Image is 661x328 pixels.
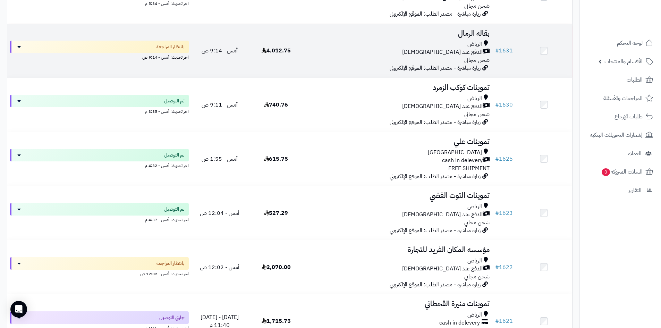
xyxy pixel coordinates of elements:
a: العملاء [584,145,657,162]
a: #1622 [495,263,513,271]
a: الطلبات [584,72,657,88]
div: Open Intercom Messenger [10,301,27,318]
a: المراجعات والأسئلة [584,90,657,107]
h3: مؤسسه المكان الفريد للتجارة [307,246,490,254]
span: 4,012.75 [262,47,291,55]
span: أمس - 9:14 ص [202,47,238,55]
span: زيارة مباشرة - مصدر الطلب: الموقع الإلكتروني [390,172,481,180]
span: 527.29 [264,209,288,217]
h3: تموينات علي [307,138,490,146]
span: 615.75 [264,155,288,163]
div: اخر تحديث: أمس - 9:14 ص [10,53,189,60]
span: 2,070.00 [262,263,291,271]
span: cash in delevery [442,157,483,165]
span: # [495,47,499,55]
span: تم التوصيل [164,98,185,104]
div: اخر تحديث: أمس - 4:32 م [10,161,189,169]
div: اخر تحديث: أمس - 3:35 م [10,107,189,115]
span: # [495,209,499,217]
span: الرياض [467,40,482,48]
span: FREE SHIPMENT [448,164,490,173]
span: cash in delevery [439,319,480,327]
h3: تموينات كوكب الزمرد [307,84,490,92]
span: زيارة مباشرة - مصدر الطلب: الموقع الإلكتروني [390,64,481,72]
span: بانتظار المراجعة [156,43,185,50]
a: #1623 [495,209,513,217]
span: جاري التوصيل [159,314,185,321]
span: # [495,263,499,271]
span: # [495,317,499,325]
span: الرياض [467,311,482,319]
a: إشعارات التحويلات البنكية [584,127,657,143]
img: logo-2.png [614,18,654,33]
a: #1630 [495,101,513,109]
span: شحن مجاني [464,272,490,281]
span: زيارة مباشرة - مصدر الطلب: الموقع الإلكتروني [390,118,481,126]
span: 740.76 [264,101,288,109]
span: بانتظار المراجعة [156,260,185,267]
span: [GEOGRAPHIC_DATA] [428,149,482,157]
a: طلبات الإرجاع [584,108,657,125]
h3: تموينات التوت الفضي [307,192,490,200]
h3: بقاله الرمال [307,30,490,37]
span: شحن مجاني [464,56,490,64]
span: طلبات الإرجاع [615,112,643,121]
span: تم التوصيل [164,206,185,213]
span: زيارة مباشرة - مصدر الطلب: الموقع الإلكتروني [390,226,481,235]
span: الدفع عند [DEMOGRAPHIC_DATA] [402,211,483,219]
span: # [495,101,499,109]
a: لوحة التحكم [584,35,657,51]
span: العملاء [628,149,642,158]
span: المراجعات والأسئلة [603,93,643,103]
span: تم التوصيل [164,152,185,159]
h3: تموينات منيرة القحطاني [307,300,490,308]
span: أمس - 12:04 ص [200,209,239,217]
span: شحن مجاني [464,218,490,227]
a: #1621 [495,317,513,325]
span: لوحة التحكم [617,38,643,48]
span: شحن مجاني [464,2,490,10]
span: أمس - 1:55 ص [202,155,238,163]
span: الأقسام والمنتجات [604,57,643,66]
span: # [495,155,499,163]
span: الرياض [467,203,482,211]
span: زيارة مباشرة - مصدر الطلب: الموقع الإلكتروني [390,10,481,18]
span: الرياض [467,94,482,102]
a: التقارير [584,182,657,199]
span: الطلبات [627,75,643,85]
span: أمس - 9:11 ص [202,101,238,109]
span: أمس - 12:02 ص [200,263,239,271]
span: التقارير [628,185,642,195]
span: إشعارات التحويلات البنكية [590,130,643,140]
span: الرياض [467,257,482,265]
span: الدفع عند [DEMOGRAPHIC_DATA] [402,48,483,56]
a: #1631 [495,47,513,55]
a: #1625 [495,155,513,163]
span: الدفع عند [DEMOGRAPHIC_DATA] [402,265,483,273]
span: السلات المتروكة [601,167,643,177]
div: اخر تحديث: أمس - 4:37 م [10,216,189,223]
span: 0 [602,168,610,176]
a: السلات المتروكة0 [584,163,657,180]
span: الدفع عند [DEMOGRAPHIC_DATA] [402,102,483,110]
span: 1,715.75 [262,317,291,325]
div: اخر تحديث: أمس - 12:02 ص [10,270,189,277]
span: شحن مجاني [464,110,490,118]
span: زيارة مباشرة - مصدر الطلب: الموقع الإلكتروني [390,280,481,289]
